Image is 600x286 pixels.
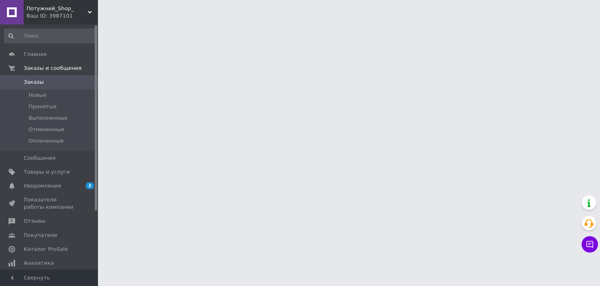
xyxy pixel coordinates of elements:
span: Отзывы [24,217,45,225]
span: Уведомления [24,182,61,190]
span: Заказы и сообщения [24,65,82,72]
span: Главная [24,51,47,58]
span: Сообщения [24,154,56,162]
span: Аналитика [24,259,54,267]
input: Поиск [4,29,96,43]
button: Чат с покупателем [582,236,598,252]
span: Показатели работы компании [24,196,76,211]
span: Принятые [29,103,57,110]
span: Потужний_Shop_ [27,5,88,12]
span: Оплаченные [29,137,64,145]
span: Покупатели [24,232,57,239]
span: 2 [86,182,94,189]
span: Отмененные [29,126,64,133]
span: Новые [29,92,47,99]
span: Каталог ProSale [24,246,68,253]
span: Заказы [24,78,44,86]
div: Ваш ID: 3987101 [27,12,98,20]
span: Товары и услуги [24,168,70,176]
span: Выполненные [29,114,68,122]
